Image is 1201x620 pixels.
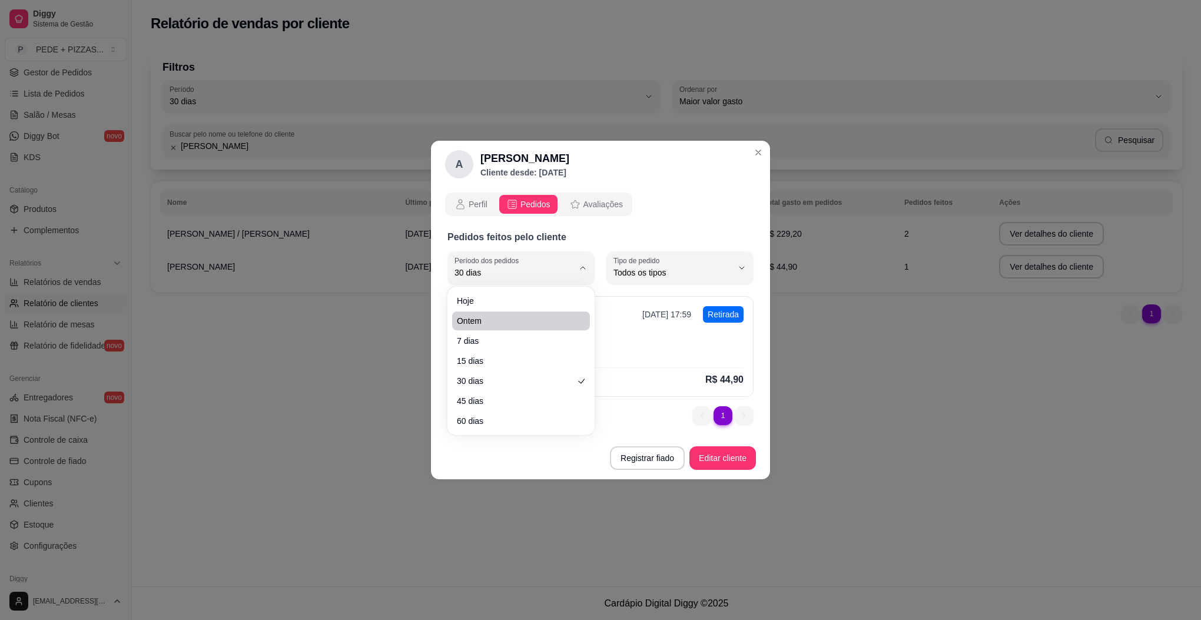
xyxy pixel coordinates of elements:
span: Avaliações [583,198,623,210]
label: Período dos pedidos [454,256,523,266]
div: opções [445,193,756,216]
button: Registrar fiado [610,446,685,470]
h2: [PERSON_NAME] [480,150,569,167]
span: 30 dias [454,267,573,278]
span: 30 dias [457,375,573,387]
span: 7 dias [457,335,573,347]
p: [DATE] 17:59 [642,309,691,320]
p: R$ 44,90 [705,373,744,387]
span: 60 dias [457,415,573,427]
div: A [445,150,473,178]
p: Cliente desde: [DATE] [480,167,569,178]
span: Perfil [469,198,487,210]
label: Tipo de pedido [613,256,663,266]
span: Pedidos [520,198,550,210]
span: Todos os tipos [613,267,732,278]
li: pagination item 1 active [714,406,732,425]
p: Resumo do pedido: [457,330,744,342]
button: Editar cliente [689,446,756,470]
button: Close [749,143,768,162]
span: 45 dias [457,395,573,407]
span: 15 dias [457,355,573,367]
span: Ontem [457,315,573,327]
p: Pedidos feitos pelo cliente [447,230,754,244]
p: Retirada [703,306,744,323]
span: Hoje [457,295,573,307]
div: opções [445,193,632,216]
nav: pagination navigation [686,400,759,431]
